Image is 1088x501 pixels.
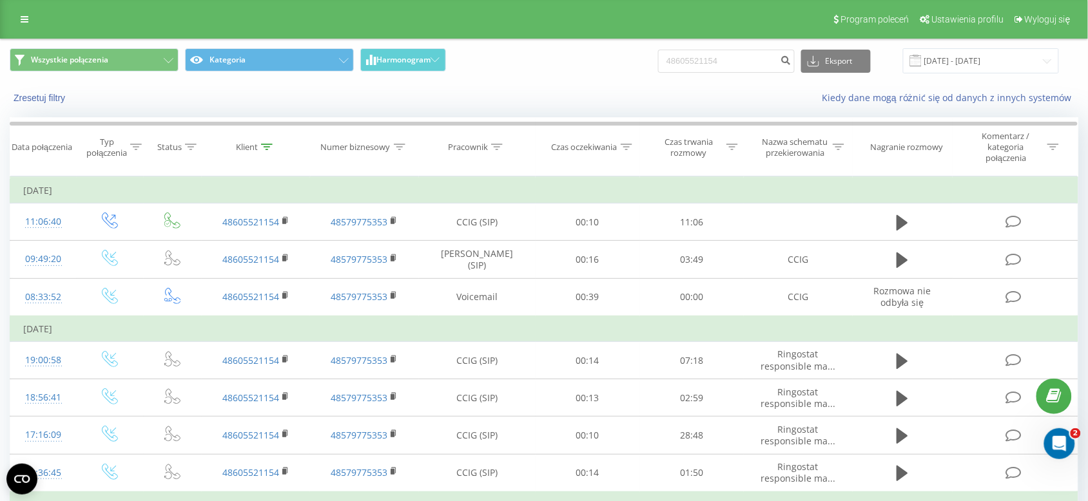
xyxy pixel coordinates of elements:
div: Status [157,142,182,153]
a: 48579775353 [331,466,387,478]
div: 09:49:20 [23,247,64,272]
div: Pracownik [448,142,488,153]
a: 48579775353 [331,290,387,303]
td: 07:18 [640,342,744,379]
td: Voicemail [419,278,536,316]
div: Czas trwania rozmowy [654,137,723,158]
div: 13:36:45 [23,460,64,486]
button: Open CMP widget [6,464,37,495]
a: 48605521154 [222,466,279,478]
button: Harmonogram [360,48,446,71]
td: CCIG [744,278,852,316]
a: 48605521154 [222,429,279,441]
td: [DATE] [10,316,1078,342]
button: Zresetuj filtry [10,92,72,104]
div: Komentarz / kategoria połączenia [969,131,1044,164]
div: 18:56:41 [23,385,64,410]
a: 48605521154 [222,354,279,366]
button: Kategoria [185,48,354,71]
td: 00:10 [536,417,640,454]
button: Eksport [801,50,871,73]
span: Ringostat responsible ma... [761,386,835,410]
td: 00:16 [536,241,640,278]
span: Wszystkie połączenia [31,55,108,65]
span: Program poleceń [840,14,909,24]
a: 48579775353 [331,216,387,228]
span: Ringostat responsible ma... [761,460,835,484]
td: 00:39 [536,278,640,316]
td: 11:06 [640,203,744,241]
div: Numer biznesowy [321,142,391,153]
td: CCIG (SIP) [419,379,536,417]
a: 48605521154 [222,216,279,228]
a: Kiedy dane mogą różnić się od danych z innych systemów [822,91,1078,104]
td: 00:00 [640,278,744,316]
td: [DATE] [10,178,1078,203]
div: Nazwa schematu przekierowania [761,137,830,158]
a: 48605521154 [222,392,279,404]
a: 48579775353 [331,354,387,366]
div: 17:16:09 [23,422,64,448]
a: 48579775353 [331,429,387,441]
td: 00:14 [536,454,640,492]
span: Rozmowa nie odbyła się [874,285,931,308]
td: [PERSON_NAME] (SIP) [419,241,536,278]
td: 00:14 [536,342,640,379]
td: 00:10 [536,203,640,241]
div: 19:00:58 [23,348,64,373]
td: CCIG (SIP) [419,417,536,454]
span: Ringostat responsible ma... [761,423,835,447]
a: 48579775353 [331,392,387,404]
span: Ustawienia profilu [931,14,1004,24]
span: Wyloguj się [1025,14,1071,24]
div: 11:06:40 [23,209,64,234]
div: 08:33:52 [23,285,64,310]
input: Wyszukiwanie według numeru [658,50,795,73]
a: 48605521154 [222,290,279,303]
div: Data połączenia [12,142,72,153]
a: 48605521154 [222,253,279,265]
div: Klient [236,142,258,153]
span: Harmonogram [376,55,431,64]
span: 2 [1071,428,1081,439]
div: Czas oczekiwania [552,142,617,153]
td: 00:13 [536,379,640,417]
td: 02:59 [640,379,744,417]
td: 28:48 [640,417,744,454]
div: Nagranie rozmowy [870,142,943,153]
td: CCIG (SIP) [419,203,536,241]
td: CCIG (SIP) [419,342,536,379]
div: Typ połączenia [86,137,127,158]
span: Ringostat responsible ma... [761,348,835,372]
td: CCIG [744,241,852,278]
button: Wszystkie połączenia [10,48,179,71]
iframe: Intercom live chat [1044,428,1075,459]
a: 48579775353 [331,253,387,265]
td: 01:50 [640,454,744,492]
td: CCIG (SIP) [419,454,536,492]
td: 03:49 [640,241,744,278]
